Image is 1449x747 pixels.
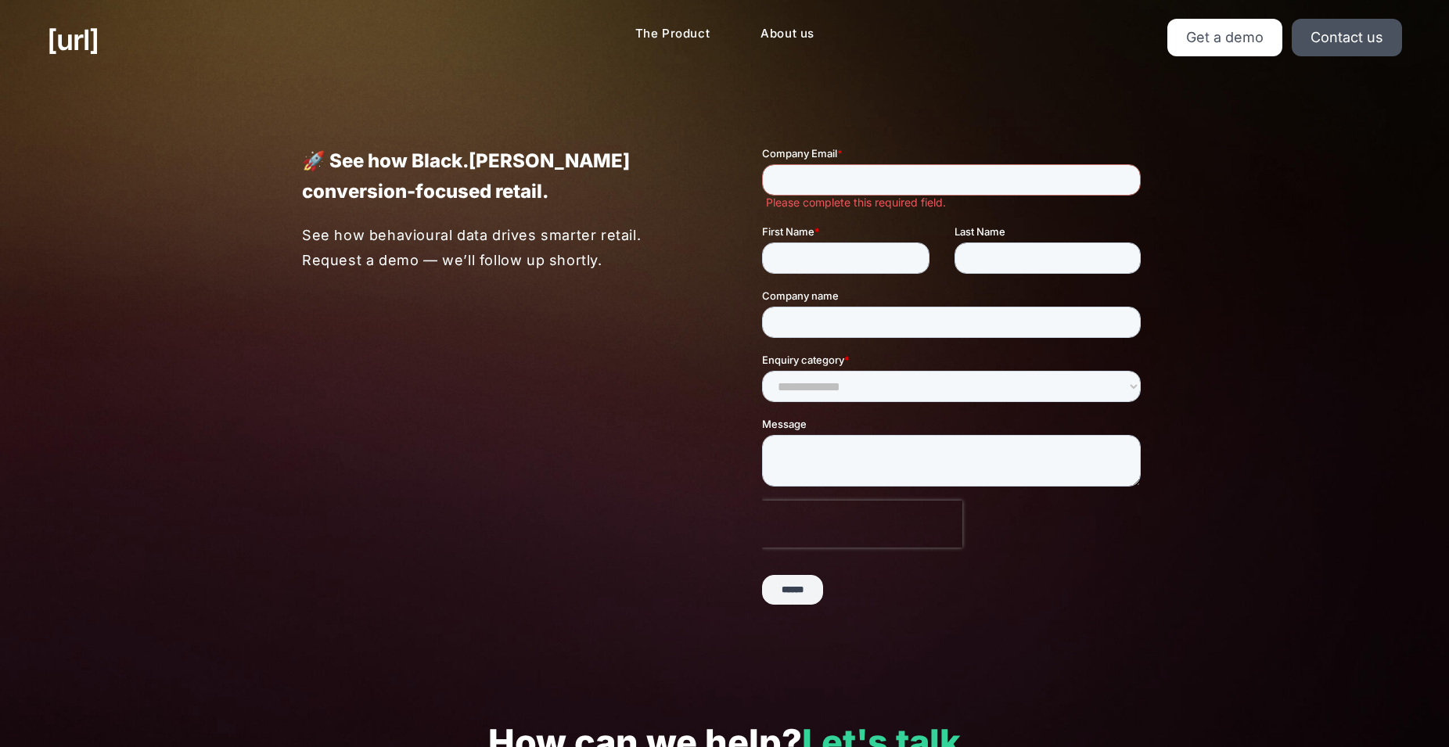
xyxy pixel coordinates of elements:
a: Get a demo [1167,19,1282,56]
a: [URL] [47,19,99,61]
iframe: Form 1 [762,145,1147,620]
a: About us [748,19,827,49]
a: Contact us [1292,19,1402,56]
a: The Product [623,19,723,49]
p: See how behavioural data drives smarter retail. Request a demo — we’ll follow up shortly. [302,223,688,272]
p: 🚀 See how Black.[PERSON_NAME] conversion-focused retail. [302,145,687,207]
